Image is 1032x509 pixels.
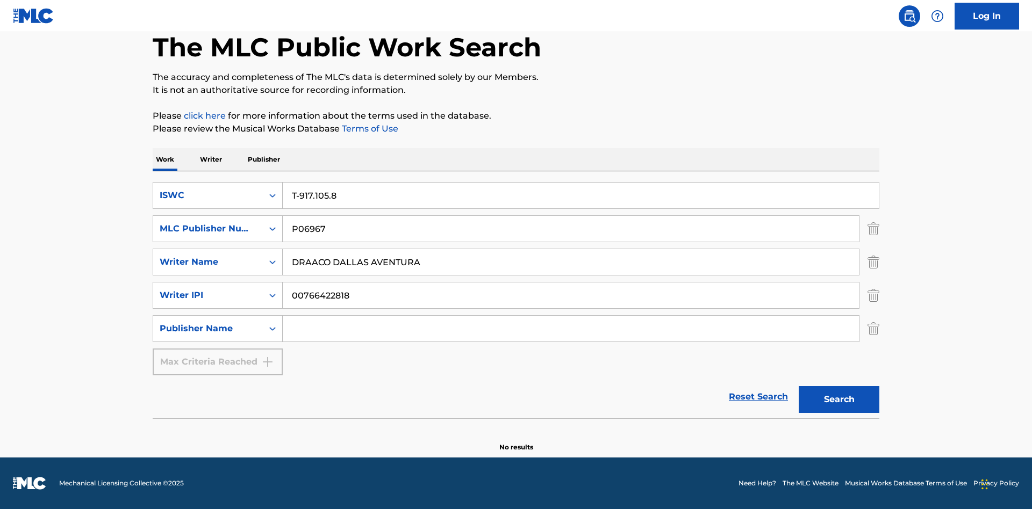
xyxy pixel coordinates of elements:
div: Publisher Name [160,322,256,335]
p: Publisher [245,148,283,171]
p: No results [499,430,533,452]
div: Writer IPI [160,289,256,302]
a: Public Search [899,5,920,27]
img: help [931,10,944,23]
a: click here [184,111,226,121]
img: Delete Criterion [868,282,879,309]
a: Need Help? [739,478,776,488]
span: Mechanical Licensing Collective © 2025 [59,478,184,488]
div: Writer Name [160,256,256,268]
p: Please for more information about the terms used in the database. [153,110,879,122]
a: The MLC Website [783,478,838,488]
img: Delete Criterion [868,215,879,242]
a: Privacy Policy [973,478,1019,488]
a: Log In [955,3,1019,30]
div: MLC Publisher Number [160,222,256,235]
button: Search [799,386,879,413]
img: Delete Criterion [868,315,879,342]
p: Writer [197,148,225,171]
form: Search Form [153,182,879,418]
img: MLC Logo [13,8,54,24]
a: Reset Search [723,385,793,409]
a: Terms of Use [340,123,398,134]
p: The accuracy and completeness of The MLC's data is determined solely by our Members. [153,71,879,84]
img: search [903,10,916,23]
h1: The MLC Public Work Search [153,31,541,63]
img: Delete Criterion [868,249,879,275]
div: Drag [981,468,988,500]
img: logo [13,477,46,490]
a: Musical Works Database Terms of Use [845,478,967,488]
p: Please review the Musical Works Database [153,122,879,135]
p: It is not an authoritative source for recording information. [153,84,879,97]
p: Work [153,148,177,171]
iframe: Chat Widget [978,457,1032,509]
div: ISWC [160,189,256,202]
div: Help [927,5,948,27]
